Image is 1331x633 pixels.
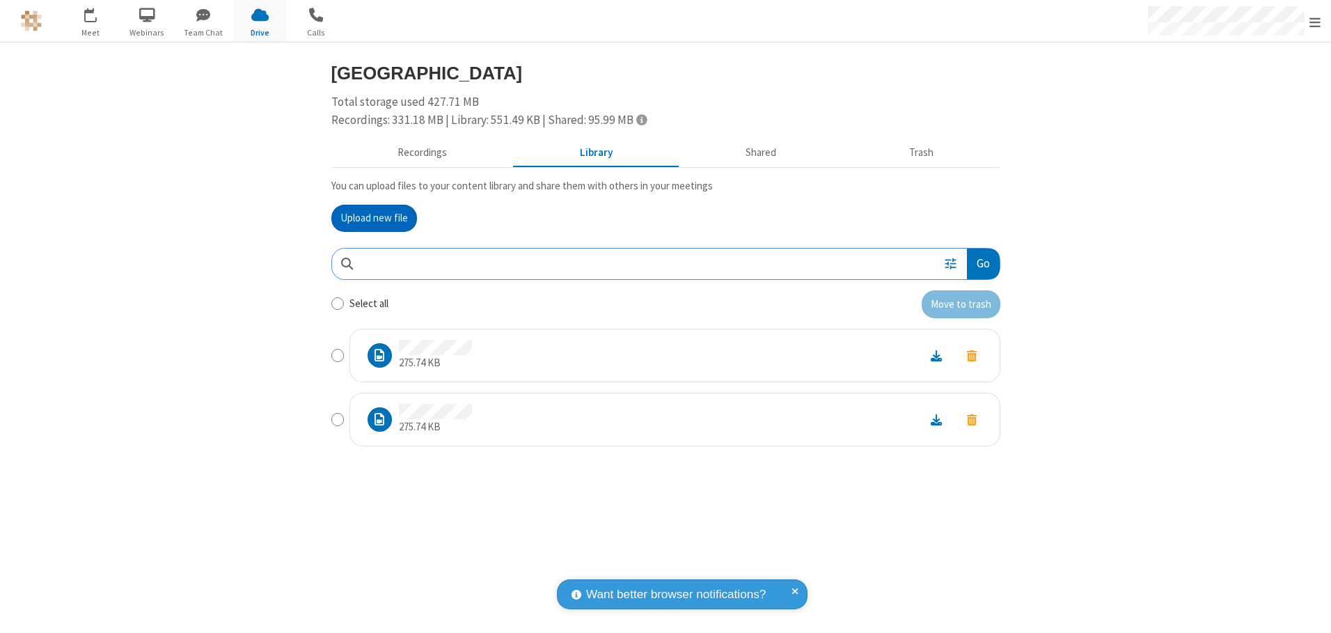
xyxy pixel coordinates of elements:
button: Recorded meetings [331,140,514,166]
span: Totals displayed include files that have been moved to the trash. [636,114,647,125]
p: 275.74 KB [399,419,472,435]
span: Team Chat [178,26,230,39]
span: Calls [290,26,342,39]
button: Move to trash [954,410,989,429]
button: Content library [514,140,679,166]
span: Webinars [121,26,173,39]
span: Meet [65,26,117,39]
span: Drive [234,26,286,39]
p: 275.74 KB [399,355,472,371]
label: Select all [349,296,388,312]
div: 1 [94,8,103,18]
button: Go [967,249,999,280]
button: Shared during meetings [679,140,843,166]
p: You can upload files to your content library and share them with others in your meetings [331,178,1000,194]
button: Move to trash [922,290,1000,318]
button: Move to trash [954,346,989,365]
div: Total storage used 427.71 MB [331,93,1000,129]
a: Download file [918,412,954,428]
button: Trash [843,140,1000,166]
h3: [GEOGRAPHIC_DATA] [331,63,1000,83]
div: Recordings: 331.18 MB | Library: 551.49 KB | Shared: 95.99 MB [331,111,1000,130]
iframe: Chat [1296,597,1321,623]
span: Want better browser notifications? [586,586,766,604]
button: Upload new file [331,205,417,233]
img: QA Selenium DO NOT DELETE OR CHANGE [21,10,42,31]
a: Download file [918,347,954,364]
